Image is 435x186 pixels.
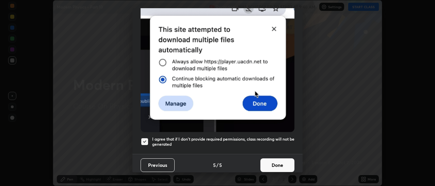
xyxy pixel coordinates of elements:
[219,161,222,169] h4: 5
[216,161,219,169] h4: /
[260,158,294,172] button: Done
[152,137,294,147] h5: I agree that if I don't provide required permissions, class recording will not be generated
[141,158,175,172] button: Previous
[213,161,216,169] h4: 5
